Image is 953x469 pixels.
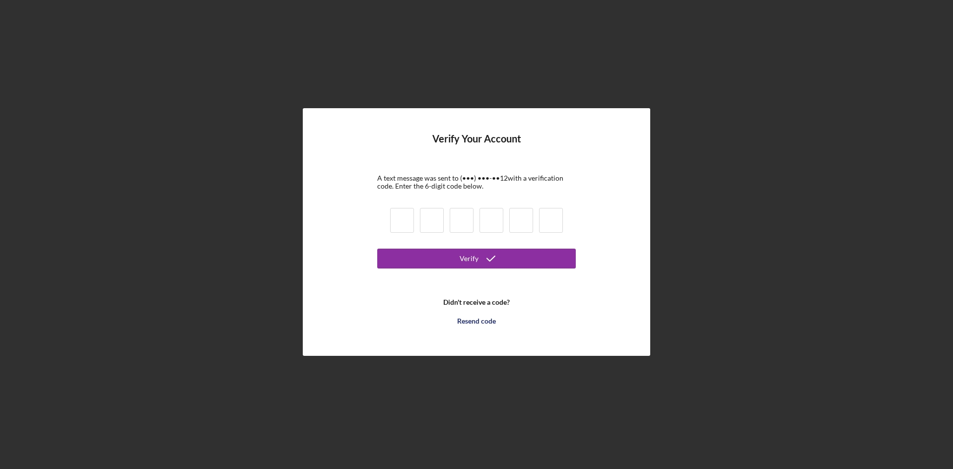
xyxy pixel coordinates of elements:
[377,311,576,331] button: Resend code
[377,174,576,190] div: A text message was sent to (•••) •••-•• 12 with a verification code. Enter the 6-digit code below.
[432,133,521,159] h4: Verify Your Account
[457,311,496,331] div: Resend code
[460,249,478,268] div: Verify
[377,249,576,268] button: Verify
[443,298,510,306] b: Didn't receive a code?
